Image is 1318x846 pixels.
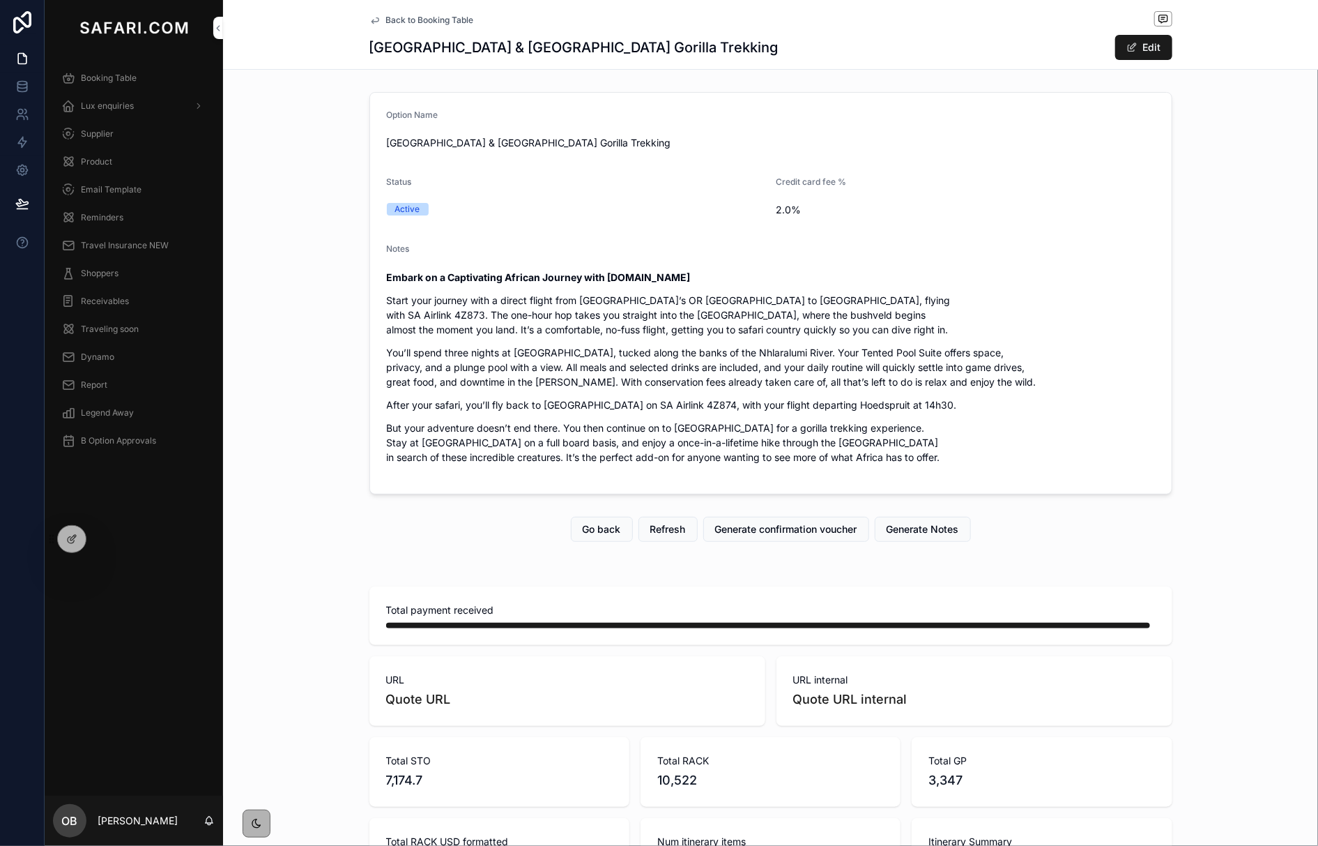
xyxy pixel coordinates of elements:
span: Back to Booking Table [386,15,474,26]
span: Reminders [81,212,123,223]
button: Generate confirmation voucher [703,517,869,542]
a: Legend Away [53,400,215,425]
a: Booking Table [53,66,215,91]
span: Supplier [81,128,114,139]
a: Email Template [53,177,215,202]
a: Traveling soon [53,317,215,342]
span: Credit card fee % [776,176,847,187]
strong: Embark on a Captivating African Journey with [DOMAIN_NAME] [387,271,691,283]
span: Dynamo [81,352,114,363]
a: Lux enquiries [53,93,215,119]
span: Total GP [928,754,1155,768]
span: Booking Table [81,73,137,84]
a: B Option Approvals [53,428,215,453]
a: Product [53,149,215,174]
span: Traveling soon [81,324,139,335]
a: Receivables [53,289,215,314]
span: Legend Away [81,407,134,418]
p: But your adventure doesn’t end there. You then continue on to [GEOGRAPHIC_DATA] for a gorilla tre... [387,421,1155,464]
span: Report [81,379,107,391]
span: Option Name [387,109,438,120]
span: Shoppers [81,268,118,279]
span: 3,347 [928,771,1155,790]
span: URL [386,673,749,687]
span: Total STO [386,754,613,768]
button: Refresh [638,517,698,542]
span: B Option Approvals [81,435,156,446]
span: 2.0% [776,203,960,217]
span: Receivables [81,296,129,307]
a: Shoppers [53,261,215,286]
p: [PERSON_NAME] [98,814,178,828]
p: Start your journey with a direct flight from [GEOGRAPHIC_DATA]’s OR [GEOGRAPHIC_DATA] to [GEOGRAP... [387,293,1155,337]
p: You’ll spend three nights at [GEOGRAPHIC_DATA], tucked along the banks of the Nhlaralumi River. Y... [387,345,1155,389]
h1: [GEOGRAPHIC_DATA] & [GEOGRAPHIC_DATA] Gorilla Trekking [369,38,779,57]
a: Quote URL internal [793,692,907,707]
span: Refresh [650,522,686,536]
img: App logo [77,17,191,39]
a: Dynamo [53,345,215,370]
span: Total RACK [657,754,884,768]
a: Report [53,372,215,398]
span: Notes [387,243,410,254]
span: 7,174.7 [386,771,613,790]
span: 10,522 [657,771,884,790]
a: Supplier [53,121,215,146]
span: Generate confirmation voucher [715,522,857,536]
a: Back to Booking Table [369,15,474,26]
a: Quote URL [386,692,451,707]
span: [GEOGRAPHIC_DATA] & [GEOGRAPHIC_DATA] Gorilla Trekking [387,136,1155,150]
div: scrollable content [45,56,223,471]
button: Generate Notes [875,517,971,542]
span: Lux enquiries [81,100,134,112]
span: OB [62,813,78,829]
p: After your safari, you’ll fly back to [GEOGRAPHIC_DATA] on SA Airlink 4Z874, with your flight dep... [387,398,1155,412]
div: Active [395,203,420,216]
span: URL internal [793,673,1156,687]
button: Edit [1115,35,1172,60]
span: Generate Notes [887,522,959,536]
span: Go back [583,522,621,536]
a: Travel Insurance NEW [53,233,215,258]
span: Product [81,156,112,167]
button: Go back [571,517,633,542]
span: Email Template [81,184,141,195]
a: Reminders [53,205,215,230]
span: Status [387,176,412,187]
span: Travel Insurance NEW [81,240,169,251]
span: Total payment received [386,603,1156,617]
